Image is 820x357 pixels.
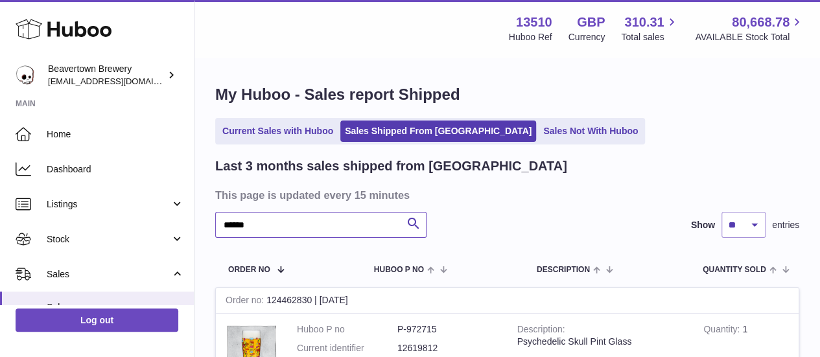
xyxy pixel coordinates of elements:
[47,128,184,141] span: Home
[47,198,170,211] span: Listings
[215,157,567,175] h2: Last 3 months sales shipped from [GEOGRAPHIC_DATA]
[537,266,590,274] span: Description
[517,336,685,348] div: Psychedelic Skull Pint Glass
[539,121,642,142] a: Sales Not With Huboo
[374,266,424,274] span: Huboo P no
[48,76,191,86] span: [EMAIL_ADDRESS][DOMAIN_NAME]
[621,14,679,43] a: 310.31 Total sales
[621,31,679,43] span: Total sales
[772,219,799,231] span: entries
[228,266,270,274] span: Order No
[577,14,605,31] strong: GBP
[703,324,742,338] strong: Quantity
[48,63,165,87] div: Beavertown Brewery
[47,268,170,281] span: Sales
[47,163,184,176] span: Dashboard
[517,324,565,338] strong: Description
[297,342,397,354] dt: Current identifier
[703,266,766,274] span: Quantity Sold
[16,308,178,332] a: Log out
[16,65,35,85] img: internalAdmin-13510@internal.huboo.com
[340,121,536,142] a: Sales Shipped From [GEOGRAPHIC_DATA]
[568,31,605,43] div: Currency
[215,188,796,202] h3: This page is updated every 15 minutes
[691,219,715,231] label: Show
[397,323,498,336] dd: P-972715
[695,14,804,43] a: 80,668.78 AVAILABLE Stock Total
[509,31,552,43] div: Huboo Ref
[47,233,170,246] span: Stock
[297,323,397,336] dt: Huboo P no
[226,295,266,308] strong: Order no
[216,288,799,314] div: 124462830 | [DATE]
[47,301,184,314] span: Sales
[397,342,498,354] dd: 12619812
[218,121,338,142] a: Current Sales with Huboo
[215,84,799,105] h1: My Huboo - Sales report Shipped
[695,31,804,43] span: AVAILABLE Stock Total
[732,14,790,31] span: 80,668.78
[624,14,664,31] span: 310.31
[516,14,552,31] strong: 13510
